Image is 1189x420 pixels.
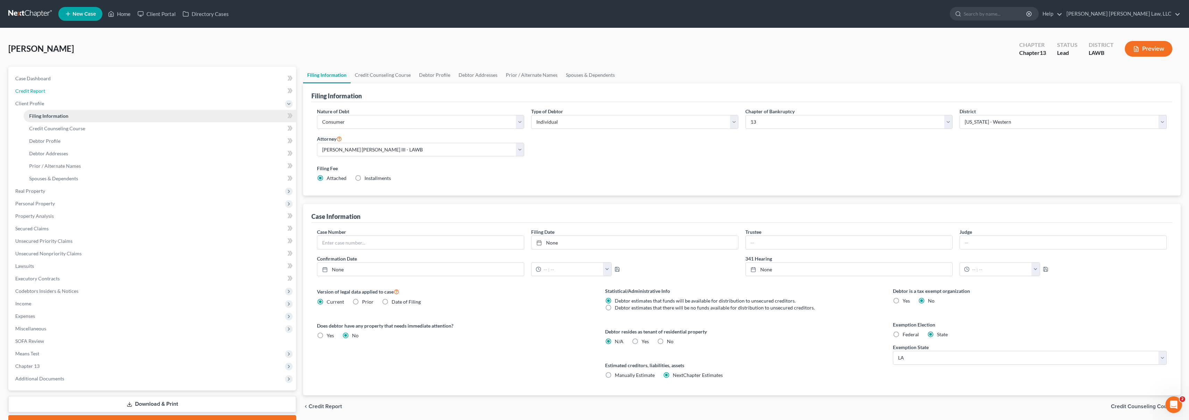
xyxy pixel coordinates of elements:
input: Enter case number... [317,236,524,249]
a: Credit Report [10,85,296,97]
span: Codebtors Insiders & Notices [15,288,78,294]
span: Installments [365,175,391,181]
span: Manually Estimate [615,372,655,378]
div: Filing Information [311,92,362,100]
span: Additional Documents [15,376,64,381]
a: Home [104,8,134,20]
a: Debtor Profile [24,135,296,147]
span: Secured Claims [15,225,49,231]
a: None [317,263,524,276]
span: Credit Counseling Course [1111,404,1175,409]
a: Lawsuits [10,260,296,272]
span: Executory Contracts [15,275,60,281]
a: None [531,236,738,249]
a: Debtor Addresses [24,147,296,160]
span: NextChapter Estimates [673,372,723,378]
label: Debtor is a tax exempt organization [893,287,1167,295]
div: LAWB [1089,49,1114,57]
div: Status [1057,41,1078,49]
label: Confirmation Date [313,255,742,262]
span: Unsecured Priority Claims [15,238,73,244]
span: No [667,338,673,344]
span: Case Dashboard [15,75,51,81]
label: Judge [960,228,972,236]
span: Yes [642,338,649,344]
a: Executory Contracts [10,272,296,285]
label: Statistical/Administrative Info [605,287,879,295]
button: Preview [1125,41,1172,57]
input: Search by name... [964,7,1027,20]
a: Unsecured Priority Claims [10,235,296,247]
span: State [937,331,948,337]
a: Debtor Profile [415,67,454,83]
span: New Case [73,11,96,17]
input: -- [746,236,952,249]
label: District [960,108,976,115]
span: Miscellaneous [15,326,46,331]
iframe: Intercom live chat [1165,396,1182,413]
a: SOFA Review [10,335,296,347]
span: Credit Counseling Course [29,125,85,131]
span: Current [327,299,344,305]
label: Exemption State [893,344,929,351]
label: Chapter of Bankruptcy [745,108,795,115]
a: Spouses & Dependents [562,67,619,83]
a: Credit Counseling Course [351,67,415,83]
div: Lead [1057,49,1078,57]
a: [PERSON_NAME] [PERSON_NAME] Law, LLC [1063,8,1180,20]
button: Credit Counseling Course chevron_right [1111,404,1181,409]
label: Debtor resides as tenant of residential property [605,328,879,335]
span: [PERSON_NAME] [8,43,74,53]
span: Debtor Profile [29,138,60,144]
span: Prior [362,299,374,305]
span: Debtor estimates that funds will be available for distribution to unsecured creditors. [615,298,796,304]
a: Filing Information [24,110,296,122]
span: Filing Information [29,113,68,119]
div: Case Information [311,212,360,221]
a: Client Portal [134,8,179,20]
label: Estimated creditors, liabilities, assets [605,362,879,369]
span: Federal [903,331,919,337]
a: Help [1039,8,1062,20]
input: -- : -- [970,263,1032,276]
span: Property Analysis [15,213,54,219]
label: Case Number [317,228,346,236]
span: Debtor Addresses [29,150,68,156]
label: Filing Fee [317,165,1167,172]
span: Income [15,300,31,306]
label: Trustee [745,228,761,236]
span: N/A [615,338,623,344]
a: None [746,263,952,276]
label: Attorney [317,134,342,143]
a: Property Analysis [10,210,296,222]
span: No [928,298,935,304]
input: -- : -- [541,263,603,276]
span: Debtor estimates that there will be no funds available for distribution to unsecured creditors. [615,305,815,311]
label: Does debtor have any property that needs immediate attention? [317,322,591,329]
a: Spouses & Dependents [24,172,296,185]
span: Yes [327,332,334,338]
label: Exemption Election [893,321,1167,328]
label: Version of legal data applied to case [317,287,591,296]
span: 13 [1040,49,1046,56]
span: Credit Report [15,88,45,94]
span: Attached [327,175,346,181]
a: Secured Claims [10,222,296,235]
span: Date of Filing [392,299,421,305]
a: Debtor Addresses [454,67,502,83]
span: Spouses & Dependents [29,175,78,181]
div: District [1089,41,1114,49]
label: Filing Date [531,228,554,236]
a: Directory Cases [179,8,232,20]
div: Chapter [1019,41,1046,49]
span: Unsecured Nonpriority Claims [15,250,82,256]
a: Filing Information [303,67,351,83]
a: Prior / Alternate Names [24,160,296,172]
input: -- [960,236,1166,249]
div: Chapter [1019,49,1046,57]
a: Credit Counseling Course [24,122,296,135]
a: Unsecured Nonpriority Claims [10,247,296,260]
span: Means Test [15,351,39,356]
span: SOFA Review [15,338,44,344]
span: Yes [903,298,910,304]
